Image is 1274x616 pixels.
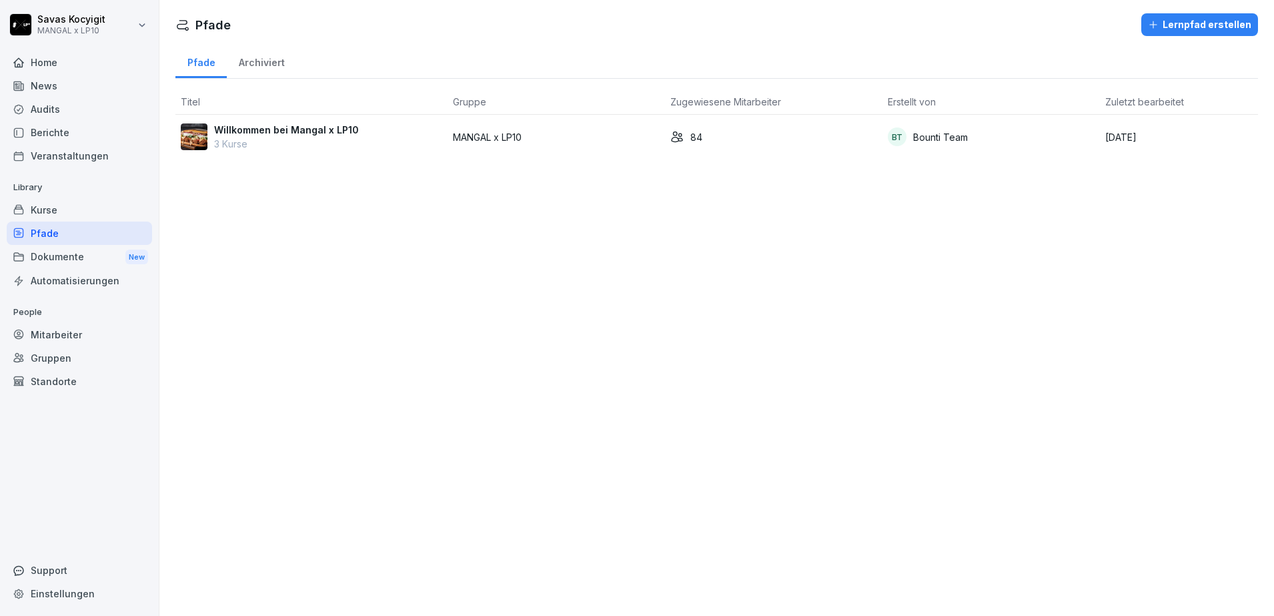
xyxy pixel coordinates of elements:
[7,302,152,323] p: People
[7,144,152,168] a: Veranstaltungen
[7,51,152,74] a: Home
[7,97,152,121] a: Audits
[125,250,148,265] div: New
[7,323,152,346] a: Mitarbeiter
[1141,13,1258,36] button: Lernpfad erstellen
[7,121,152,144] a: Berichte
[37,14,105,25] p: Savas Kocyigit
[7,222,152,245] a: Pfade
[1148,17,1251,32] div: Lernpfad erstellen
[1105,96,1184,107] span: Zuletzt bearbeitet
[7,177,152,198] p: Library
[690,130,702,144] p: 84
[448,89,665,115] th: Gruppe
[913,130,968,144] p: Bounti Team
[670,96,781,107] span: Zugewiesene Mitarbeiter
[1105,130,1253,144] p: [DATE]
[227,44,296,78] a: Archiviert
[888,96,936,107] span: Erstellt von
[181,96,200,107] span: Titel
[181,123,207,150] img: hgf97z4s9c5ku9x7egefqalq.png
[453,130,660,144] p: MANGAL x LP10
[7,245,152,270] div: Dokumente
[7,582,152,605] a: Einstellungen
[7,559,152,582] div: Support
[7,245,152,270] a: DokumenteNew
[195,16,231,34] h1: Pfade
[7,269,152,292] a: Automatisierungen
[7,346,152,370] a: Gruppen
[175,44,227,78] a: Pfade
[214,123,359,137] p: Willkommen bei Mangal x LP10
[37,26,105,35] p: MANGAL x LP10
[7,74,152,97] a: News
[214,137,359,151] p: 3 Kurse
[7,198,152,222] a: Kurse
[7,370,152,393] a: Standorte
[888,127,906,146] div: BT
